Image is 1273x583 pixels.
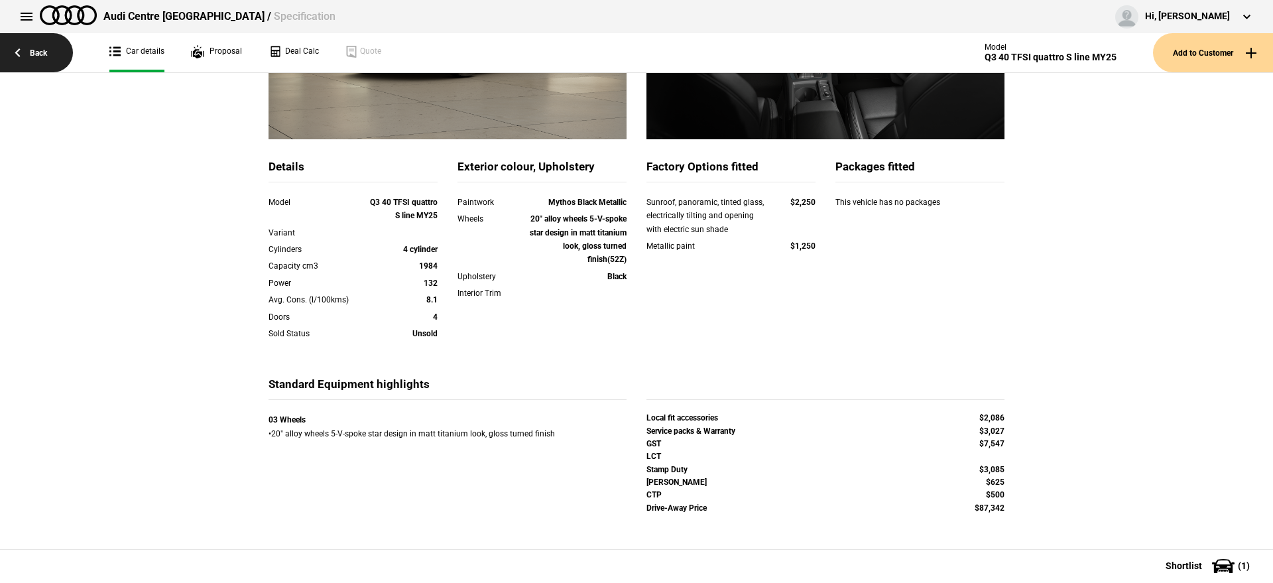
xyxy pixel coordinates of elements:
div: Hi, [PERSON_NAME] [1145,10,1230,23]
div: Model [269,196,370,209]
img: audi.png [40,5,97,25]
strong: $87,342 [975,503,1004,513]
strong: 4 cylinder [403,245,438,254]
div: Upholstery [457,270,525,283]
strong: 03 Wheels [269,415,306,424]
strong: Drive-Away Price [646,503,707,513]
div: Model [985,42,1117,52]
div: Audi Centre [GEOGRAPHIC_DATA] / [103,9,335,24]
span: Specification [274,10,335,23]
a: Proposal [191,33,242,72]
strong: [PERSON_NAME] [646,478,707,487]
strong: Stamp Duty [646,465,688,474]
div: Standard Equipment highlights [269,377,627,400]
strong: 1984 [419,261,438,271]
div: Sold Status [269,327,370,340]
div: Factory Options fitted [646,159,816,182]
span: Shortlist [1166,561,1202,570]
div: Metallic paint [646,239,765,253]
strong: Mythos Black Metallic [548,198,627,207]
div: Capacity cm3 [269,259,370,273]
strong: GST [646,439,661,448]
div: Details [269,159,438,182]
strong: LCT [646,452,661,461]
a: Deal Calc [269,33,319,72]
strong: Q3 40 TFSI quattro S line MY25 [370,198,438,220]
div: Doors [269,310,370,324]
div: Interior Trim [457,287,525,300]
strong: 20" alloy wheels 5-V-spoke star design in matt titanium look, gloss turned finish(52Z) [530,214,627,264]
strong: $3,027 [979,426,1004,436]
strong: $3,085 [979,465,1004,474]
div: This vehicle has no packages [835,196,1004,222]
div: Packages fitted [835,159,1004,182]
span: ( 1 ) [1238,561,1250,570]
div: Wheels [457,212,525,226]
strong: 8.1 [426,295,438,304]
strong: Black [607,272,627,281]
button: Shortlist(1) [1146,549,1273,582]
a: Car details [109,33,164,72]
strong: $2,250 [790,198,816,207]
div: • 20" alloy wheels 5-V-spoke star design in matt titanium look, gloss turned finish [269,413,627,440]
strong: Unsold [412,329,438,338]
strong: $7,547 [979,439,1004,448]
div: Sunroof, panoramic, tinted glass, electrically tilting and opening with electric sun shade [646,196,765,236]
strong: CTP [646,490,662,499]
div: Avg. Cons. (l/100kms) [269,293,370,306]
div: Cylinders [269,243,370,256]
strong: $500 [986,490,1004,499]
div: Power [269,277,370,290]
strong: Service packs & Warranty [646,426,735,436]
div: Paintwork [457,196,525,209]
strong: Local fit accessories [646,413,718,422]
strong: $2,086 [979,413,1004,422]
div: Q3 40 TFSI quattro S line MY25 [985,52,1117,63]
strong: $1,250 [790,241,816,251]
button: Add to Customer [1153,33,1273,72]
strong: $625 [986,478,1004,487]
strong: 132 [424,279,438,288]
strong: 4 [433,312,438,322]
div: Variant [269,226,370,239]
div: Exterior colour, Upholstery [457,159,627,182]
